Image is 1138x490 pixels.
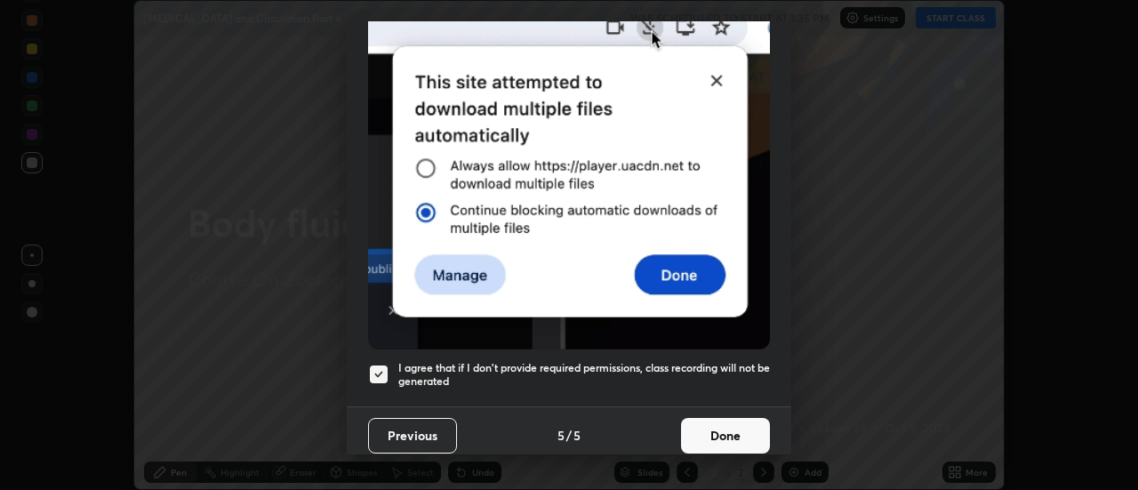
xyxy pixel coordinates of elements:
button: Done [681,418,770,454]
h4: 5 [573,426,581,445]
h5: I agree that if I don't provide required permissions, class recording will not be generated [398,361,770,389]
h4: / [566,426,572,445]
button: Previous [368,418,457,454]
h4: 5 [557,426,565,445]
